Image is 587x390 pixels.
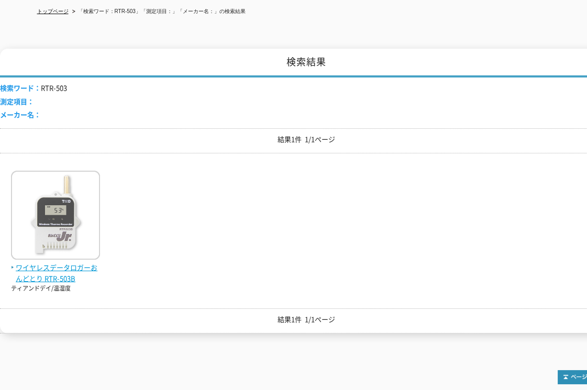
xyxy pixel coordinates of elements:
[11,284,100,293] p: ティアンドデイ/温湿度
[70,6,246,17] li: 「検索ワード：RTR-503」「測定項目：」「メーカー名：」の検索結果
[11,171,100,262] img: RTR-503B
[37,8,69,14] a: トップページ
[11,262,100,284] span: ワイヤレスデータロガーおんどとり RTR-503B
[11,251,100,284] a: ワイヤレスデータロガーおんどとり RTR-503B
